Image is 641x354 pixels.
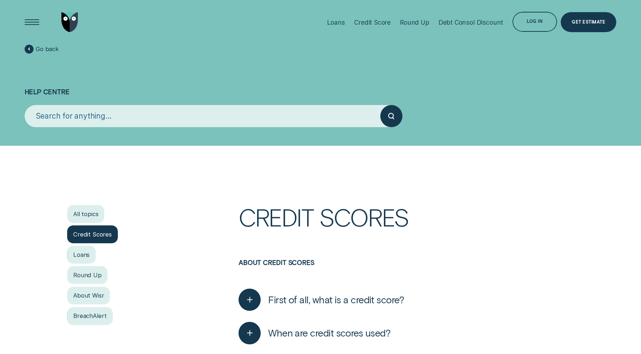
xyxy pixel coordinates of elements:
h1: Credit Scores [239,205,574,259]
a: About Wisr [67,287,110,305]
h1: Help Centre [25,55,617,105]
span: When are credit scores used? [268,327,390,339]
a: Round Up [67,266,107,284]
a: Loans [67,246,95,264]
a: All topics [67,205,104,223]
a: Credit Scores [67,225,117,243]
div: Debt Consol Discount [439,19,503,26]
span: First of all, what is a credit score? [268,294,404,306]
a: Go back [25,45,59,54]
a: BreachAlert [67,307,112,325]
button: First of all, what is a credit score? [239,289,404,311]
input: Search for anything... [25,105,380,127]
span: Go back [36,45,59,53]
div: Loans [327,19,345,26]
button: Submit your search query. [380,105,402,127]
img: Wisr [61,12,78,32]
button: Open Menu [22,12,42,32]
div: Credit Score [354,19,391,26]
div: Round Up [400,19,429,26]
a: Get Estimate [561,12,616,32]
button: Log in [512,12,557,32]
button: When are credit scores used? [239,322,390,344]
h3: About credit scores [239,259,574,283]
